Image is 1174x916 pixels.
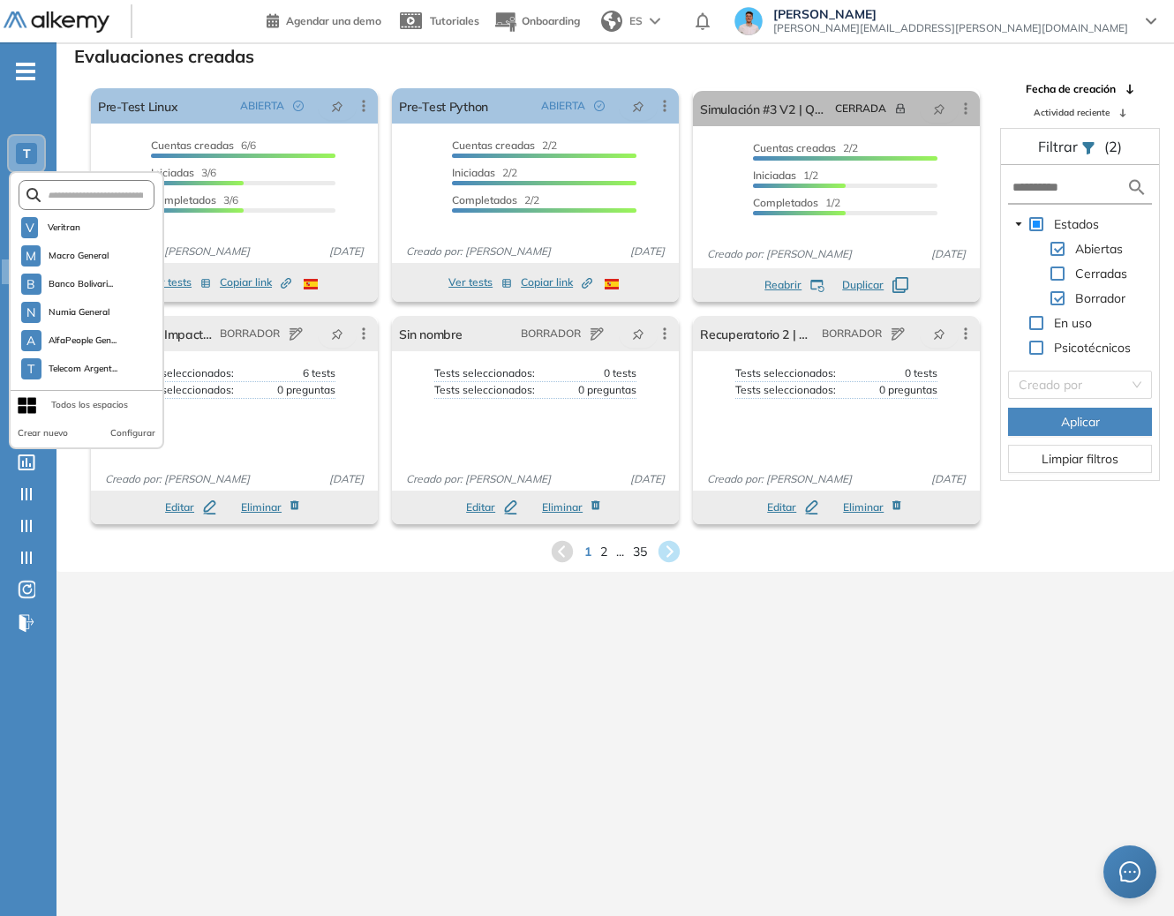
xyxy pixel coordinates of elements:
a: Sin nombre [399,316,462,351]
span: Creado por: [PERSON_NAME] [700,471,859,487]
span: Cuentas creadas [151,139,234,152]
button: Reabrir [764,277,824,293]
img: ESP [605,279,619,289]
span: Telecom Argent... [49,362,118,376]
span: Tutoriales [430,14,479,27]
img: world [601,11,622,32]
button: Editar [767,499,818,515]
span: Iniciadas [452,166,495,179]
span: [DATE] [924,246,973,262]
a: Agendar una demo [267,9,381,30]
span: (2) [1104,136,1122,157]
span: pushpin [331,99,343,113]
span: Macro General [48,249,109,263]
button: Aplicar [1008,408,1152,436]
span: Tests seleccionados: [434,365,535,381]
span: 1 [584,543,591,561]
span: Tests seleccionados: [434,382,535,398]
div: Todos los espacios [51,398,128,412]
span: 6/6 [151,139,256,152]
span: [PERSON_NAME] [773,7,1128,21]
span: Completados [753,196,818,209]
button: Editar [165,499,216,515]
span: Tests seleccionados: [735,382,836,398]
span: En uso [1054,315,1092,331]
span: Tests seleccionados: [133,365,234,381]
span: Editar [165,499,194,515]
span: Iniciadas [753,169,796,182]
a: Pre-Test Linux [98,88,177,124]
span: pushpin [632,99,644,113]
span: 2/2 [452,193,539,206]
span: lock [895,103,906,114]
span: Borrador [1072,288,1129,309]
span: [DATE] [623,244,672,259]
span: 0 preguntas [879,382,937,398]
span: Editar [466,499,495,515]
span: [DATE] [322,471,371,487]
span: pushpin [933,101,945,116]
span: BORRADOR [521,326,581,342]
button: pushpin [318,92,357,120]
span: Tests seleccionados: [735,365,836,381]
span: Psicotécnicos [1050,337,1134,358]
span: message [1119,861,1140,882]
span: Borrador [1075,290,1125,306]
img: arrow [650,18,660,25]
span: ABIERTA [541,98,585,114]
span: Banco Bolivari... [49,277,114,291]
span: Eliminar [843,499,884,515]
a: Pre-Test Python [399,88,488,124]
span: Cuentas creadas [753,141,836,154]
span: Duplicar [842,277,884,293]
span: check-circle [293,101,304,111]
button: Ver tests [448,272,512,293]
span: En uso [1050,312,1095,334]
span: T [23,146,31,161]
img: ESP [304,279,318,289]
span: Abiertas [1072,238,1126,259]
span: Cerradas [1072,263,1131,284]
span: Actividad reciente [1034,106,1110,119]
a: Recuperatorio 2 | QA Fase 2 Iteración 3 [700,316,815,351]
span: B [26,277,35,291]
span: Copiar link [220,274,291,290]
span: 6 tests [303,365,335,381]
span: 2/2 [452,166,517,179]
button: Crear nuevo [18,426,68,440]
span: BORRADOR [822,326,882,342]
span: Creado por: [PERSON_NAME] [399,244,558,259]
button: Copiar link [521,272,592,293]
span: 0 tests [604,365,636,381]
button: Duplicar [842,277,908,293]
button: Ver tests [147,272,211,293]
span: Completados [151,193,216,206]
img: Logo [4,11,109,34]
h3: Evaluaciones creadas [74,46,254,67]
span: 2 [600,543,607,561]
span: Eliminar [542,499,583,515]
span: BORRADOR [220,326,280,342]
span: 0 tests [905,365,937,381]
span: Limpiar filtros [1042,449,1118,469]
span: A [26,334,35,348]
span: Estados [1054,216,1099,232]
span: 0 preguntas [578,382,636,398]
span: 1/2 [753,196,840,209]
a: Simulación #3 V2 | QA Fase 2 Iteración 2 [700,91,828,126]
span: Estados [1050,214,1103,235]
span: Editar [767,499,796,515]
span: Filtrar [1038,138,1081,155]
span: Aplicar [1061,412,1100,432]
span: Iniciadas [151,166,194,179]
button: Eliminar [843,499,906,515]
span: Eliminar [241,499,282,515]
button: Limpiar filtros [1008,445,1152,473]
span: Abiertas [1075,241,1123,257]
span: caret-down [1014,220,1023,229]
button: Eliminar [241,499,304,515]
span: pushpin [933,327,945,341]
button: pushpin [619,92,658,120]
span: [DATE] [623,471,672,487]
span: 2/2 [452,139,557,152]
